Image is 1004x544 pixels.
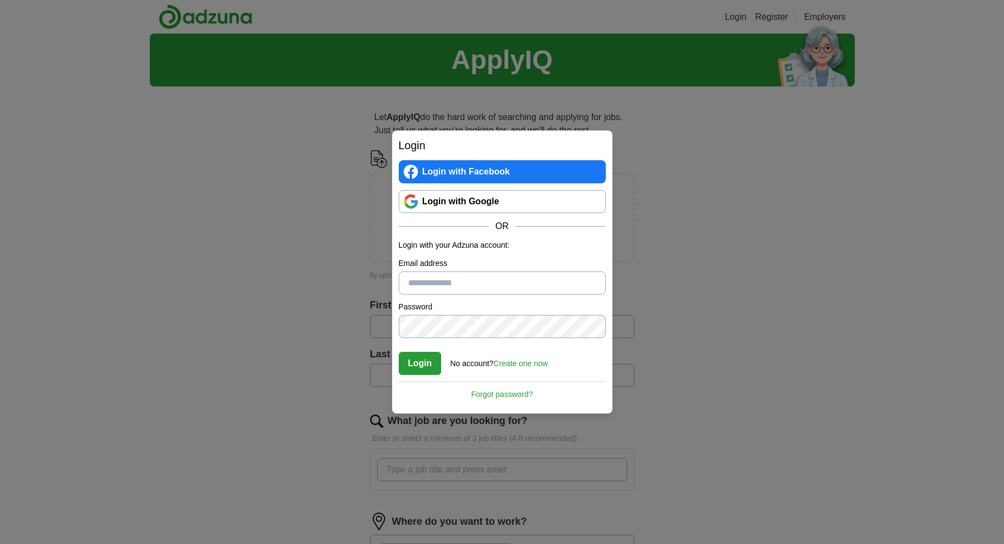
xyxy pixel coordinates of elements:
[451,351,548,369] div: No account?
[399,160,606,183] a: Login with Facebook
[399,258,606,269] label: Email address
[399,301,606,313] label: Password
[399,352,442,375] button: Login
[399,382,606,400] a: Forgot password?
[399,190,606,213] a: Login with Google
[399,137,606,154] h2: Login
[489,220,515,233] span: OR
[399,240,606,251] p: Login with your Adzuna account:
[493,359,548,368] a: Create one now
